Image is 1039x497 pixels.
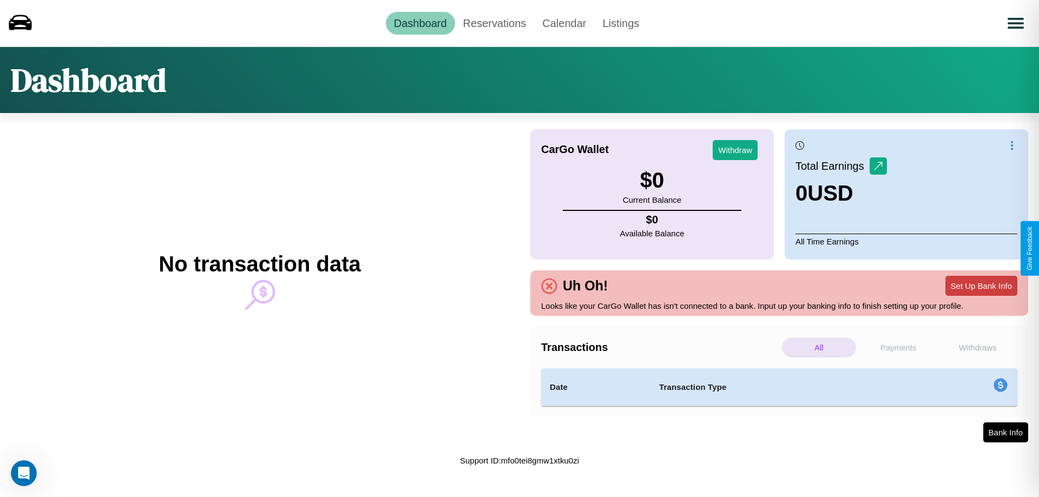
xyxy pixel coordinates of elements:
[541,143,609,156] h4: CarGo Wallet
[983,422,1028,442] button: Bank Info
[623,193,681,207] p: Current Balance
[557,278,613,294] h4: Uh Oh!
[594,12,647,35] a: Listings
[945,276,1017,296] button: Set Up Bank Info
[550,381,642,394] h4: Date
[620,214,685,226] h4: $ 0
[782,337,856,357] p: All
[541,299,1017,313] p: Looks like your CarGo Wallet has isn't connected to a bank. Input up your banking info to finish ...
[862,337,936,357] p: Payments
[659,381,905,394] h4: Transaction Type
[541,341,779,354] h4: Transactions
[941,337,1015,357] p: Withdraws
[620,226,685,241] p: Available Balance
[159,252,360,276] h2: No transaction data
[1026,227,1034,270] div: Give Feedback
[795,156,870,176] p: Total Earnings
[713,140,758,160] button: Withdraw
[455,12,535,35] a: Reservations
[386,12,455,35] a: Dashboard
[534,12,594,35] a: Calendar
[11,58,166,102] h1: Dashboard
[795,234,1017,249] p: All Time Earnings
[11,460,37,486] iframe: Intercom live chat
[460,453,579,468] p: Support ID: mfo0tei8gmw1xtku0zi
[795,181,887,206] h3: 0 USD
[1001,8,1031,38] button: Open menu
[541,368,1017,406] table: simple table
[623,168,681,193] h3: $ 0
